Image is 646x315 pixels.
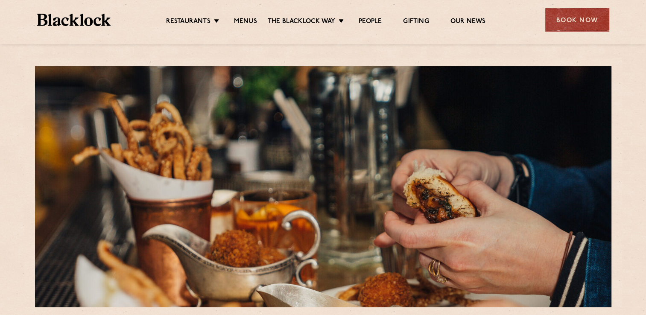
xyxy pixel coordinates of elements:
a: Gifting [403,17,429,27]
a: People [359,17,382,27]
a: Our News [450,17,486,27]
div: Book Now [545,8,609,32]
a: Menus [234,17,257,27]
a: The Blacklock Way [268,17,335,27]
img: BL_Textured_Logo-footer-cropped.svg [37,14,111,26]
a: Restaurants [166,17,210,27]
